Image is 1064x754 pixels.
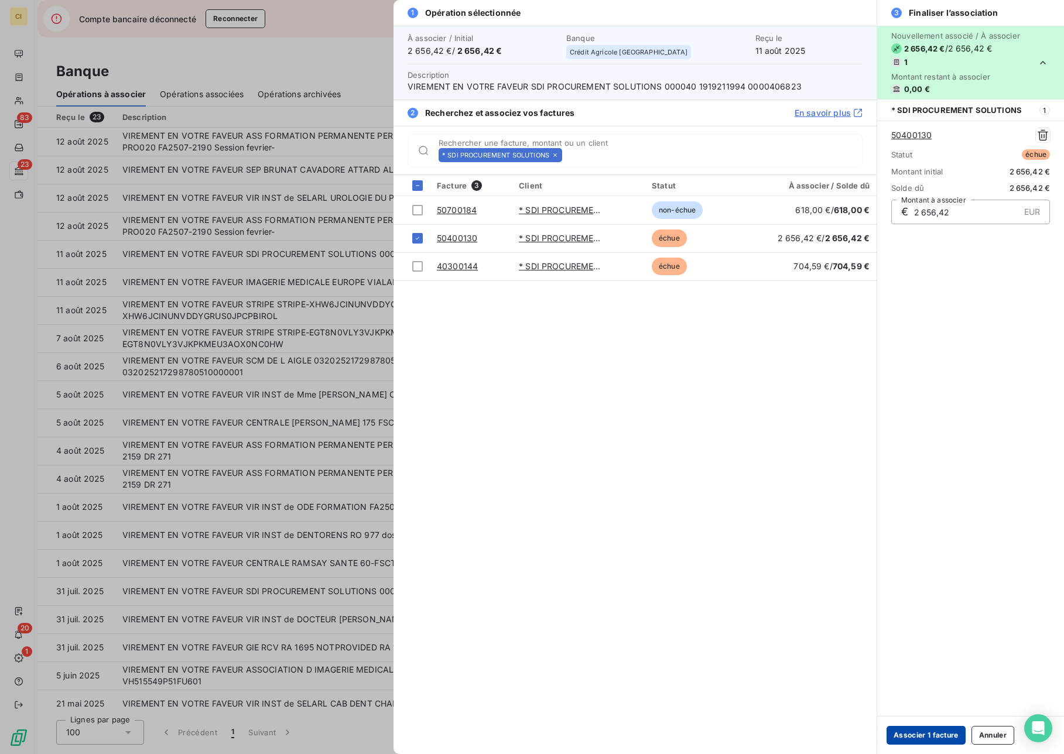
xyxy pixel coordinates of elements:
span: 3 [891,8,902,18]
span: 2 656,42 € / [778,233,870,243]
a: 50700184 [437,205,477,215]
a: En savoir plus [795,107,863,119]
span: Solde dû [891,183,924,193]
div: À associer / Solde dû [750,181,870,190]
span: 1 [1039,105,1050,115]
span: Crédit Agricole [GEOGRAPHIC_DATA] [570,49,687,56]
span: 2 656,42 € [904,44,945,53]
span: / 2 656,42 € [945,43,993,54]
span: 2 656,42 € [1010,167,1051,176]
a: * SDI PROCUREMENT SOLUTIONS [519,261,656,271]
span: 2 656,42 € [1010,183,1051,193]
span: 704,59 € / [793,261,870,271]
div: Facture [437,180,505,191]
span: VIREMENT EN VOTRE FAVEUR SDI PROCUREMENT SOLUTIONS 000040 1919211994 0000406823 [408,81,863,92]
span: 2 656,42 € [457,46,502,56]
span: 618,00 € [834,205,870,215]
span: Statut [891,150,912,159]
button: Associer 1 facture [887,726,966,745]
div: Statut [652,181,736,190]
a: 50400130 [891,129,932,141]
span: * SDI PROCUREMENT SOLUTIONS [891,105,1022,115]
span: Montant initial [891,167,943,176]
span: Opération sélectionnée [425,7,521,19]
span: 618,00 € / [795,205,870,215]
span: * SDI PROCUREMENT SOLUTIONS [442,152,549,159]
a: 50400130 [437,233,477,243]
button: Annuler [971,726,1014,745]
div: Client [519,181,638,190]
span: Finaliser l’association [909,7,998,19]
span: 1 [904,57,908,67]
span: échue [1022,149,1050,160]
span: 3 [471,180,482,191]
span: À associer / Initial [408,33,559,43]
span: Banque [566,33,748,43]
input: placeholder [567,149,862,161]
span: 704,59 € [833,261,870,271]
span: échue [652,229,687,247]
a: 40300144 [437,261,478,271]
span: échue [652,258,687,275]
div: 11 août 2025 [755,33,863,57]
span: 2 656,42 € / [408,45,559,57]
span: 0,00 € [904,84,930,94]
span: 2 656,42 € [825,233,870,243]
span: non-échue [652,201,703,219]
span: Montant restant à associer [891,72,1020,81]
div: Open Intercom Messenger [1024,714,1052,742]
a: * SDI PROCUREMENT SOLUTIONS [519,233,656,243]
a: * SDI PROCUREMENT SOLUTIONS [519,205,656,215]
span: Reçu le [755,33,863,43]
span: Description [408,70,450,80]
span: 1 [408,8,418,18]
span: Recherchez et associez vos factures [425,107,574,119]
span: Nouvellement associé / À associer [891,31,1020,40]
span: 2 [408,108,418,118]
